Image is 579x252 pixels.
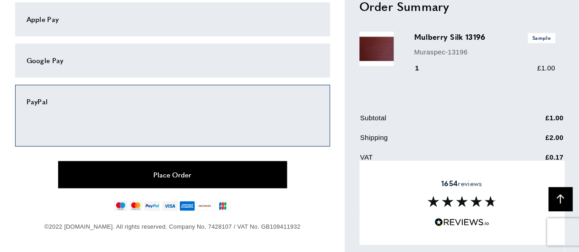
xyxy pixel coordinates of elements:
td: VAT [360,152,499,170]
td: £2.00 [500,132,563,150]
img: jcb [215,201,231,211]
td: Shipping [360,132,499,150]
iframe: PayPal-paypal [27,107,319,132]
img: paypal [144,201,160,211]
td: Subtotal [360,113,499,130]
p: Muraspec-13196 [414,47,555,58]
img: visa [162,201,177,211]
span: reviews [441,179,482,188]
span: Sample [528,33,555,43]
img: american-express [179,201,195,211]
div: 1 [414,63,432,74]
strong: 1654 [441,178,458,188]
td: £1.00 [500,113,563,130]
img: discover [197,201,213,211]
h3: Mulberry Silk 13196 [414,32,555,43]
img: mastercard [129,201,142,211]
img: Mulberry Silk 13196 [359,32,394,66]
div: Google Pay [27,55,319,66]
img: Reviews section [427,196,496,207]
img: Reviews.io 5 stars [434,218,489,226]
span: ©2022 [DOMAIN_NAME]. All rights reserved. Company No. 7428107 / VAT No. GB109411932 [44,223,300,230]
button: Place Order [58,161,287,188]
img: maestro [114,201,127,211]
div: PayPal [27,96,319,107]
span: £1.00 [537,64,555,72]
td: £0.17 [500,152,563,170]
div: Apple Pay [27,14,319,25]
